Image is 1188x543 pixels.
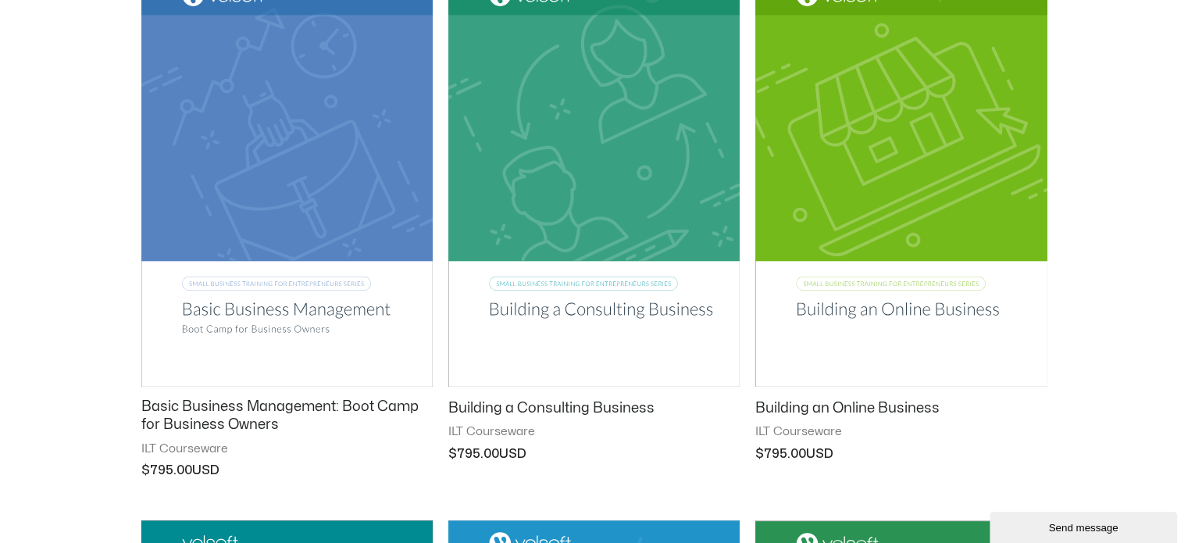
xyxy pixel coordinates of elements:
[141,441,433,457] span: ILT Courseware
[141,398,433,434] h2: Basic Business Management: Boot Camp for Business Owners
[448,399,740,417] h2: Building a Consulting Business
[448,448,457,460] span: $
[990,509,1180,543] iframe: chat widget
[141,464,192,477] bdi: 795.00
[755,399,1047,424] a: Building an Online Business
[141,398,433,441] a: Basic Business Management: Boot Camp for Business Owners
[448,424,740,440] span: ILT Courseware
[448,399,740,424] a: Building a Consulting Business
[755,424,1047,440] span: ILT Courseware
[755,448,764,460] span: $
[141,464,150,477] span: $
[755,399,1047,417] h2: Building an Online Business
[755,448,806,460] bdi: 795.00
[448,448,499,460] bdi: 795.00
